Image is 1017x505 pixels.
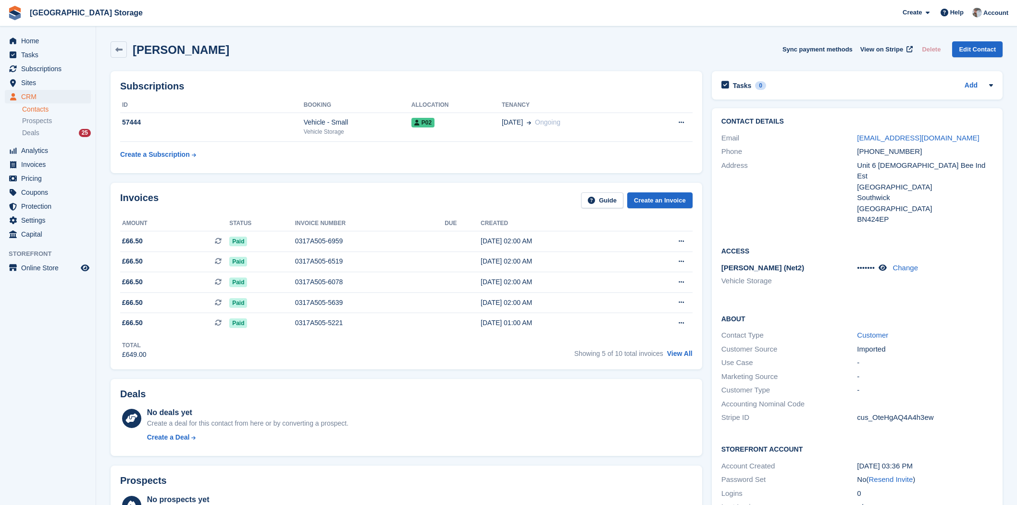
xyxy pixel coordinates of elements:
span: £66.50 [122,256,143,266]
div: 0317A505-6078 [295,277,445,287]
span: Showing 5 of 10 total invoices [574,350,663,357]
div: Customer Type [721,385,857,396]
div: cus_OteHgAQ4A4h3ew [857,412,993,423]
span: ••••••• [857,264,875,272]
a: Add [965,80,978,91]
a: Prospects [22,116,91,126]
span: Paid [229,237,247,246]
span: Protection [21,200,79,213]
h2: Tasks [733,81,752,90]
span: Account [983,8,1008,18]
span: [PERSON_NAME] (Net2) [721,264,805,272]
div: 0317A505-5221 [295,318,445,328]
a: menu [5,214,91,227]
th: Allocation [411,98,502,113]
span: Deals [22,128,39,138]
span: Prospects [22,116,52,126]
div: 57444 [120,117,304,127]
a: menu [5,172,91,185]
button: Delete [918,41,944,57]
div: - [857,385,993,396]
div: [DATE] 03:36 PM [857,461,993,472]
span: Settings [21,214,79,227]
span: [DATE] [502,117,523,127]
a: menu [5,261,91,275]
h2: Access [721,246,993,255]
img: Will Strivens [972,8,982,17]
div: [DATE] 02:00 AM [481,236,633,246]
a: Contacts [22,105,91,114]
div: 0 [857,488,993,499]
div: Accounting Nominal Code [721,399,857,410]
div: Stripe ID [721,412,857,423]
a: Edit Contact [952,41,1003,57]
a: menu [5,34,91,48]
div: Create a Subscription [120,150,190,160]
a: [GEOGRAPHIC_DATA] Storage [26,5,147,21]
div: Create a Deal [147,432,190,442]
a: menu [5,144,91,157]
th: Created [481,216,633,231]
div: Imported [857,344,993,355]
div: [GEOGRAPHIC_DATA] [857,203,993,215]
a: Customer [857,331,888,339]
span: Paid [229,278,247,287]
a: Guide [581,192,623,208]
div: Vehicle Storage [304,127,411,136]
a: Preview store [79,262,91,274]
span: £66.50 [122,318,143,328]
div: [DATE] 01:00 AM [481,318,633,328]
div: Password Set [721,474,857,485]
span: CRM [21,90,79,103]
div: 0317A505-6519 [295,256,445,266]
h2: [PERSON_NAME] [133,43,229,56]
div: [PHONE_NUMBER] [857,146,993,157]
a: menu [5,158,91,171]
div: Phone [721,146,857,157]
span: Help [950,8,964,17]
div: No deals yet [147,407,348,418]
div: - [857,357,993,368]
a: Create a Subscription [120,146,196,164]
h2: Contact Details [721,118,993,126]
img: stora-icon-8386f47178a22dfd0bd8f6a31ec36ba5ce8667c1dd55bd0f319d3a0aa187defe.svg [8,6,22,20]
a: [EMAIL_ADDRESS][DOMAIN_NAME] [857,134,979,142]
span: Ongoing [535,118,560,126]
span: Capital [21,227,79,241]
th: ID [120,98,304,113]
div: Customer Source [721,344,857,355]
a: Create a Deal [147,432,348,442]
span: Coupons [21,186,79,199]
div: Contact Type [721,330,857,341]
div: Account Created [721,461,857,472]
div: 0317A505-6959 [295,236,445,246]
span: £66.50 [122,277,143,287]
span: Online Store [21,261,79,275]
a: menu [5,200,91,213]
th: Amount [120,216,229,231]
a: View on Stripe [856,41,915,57]
span: Home [21,34,79,48]
a: menu [5,48,91,62]
a: menu [5,62,91,76]
span: Paid [229,318,247,328]
span: P02 [411,118,434,127]
h2: Invoices [120,192,159,208]
span: Create [903,8,922,17]
div: 0 [755,81,766,90]
div: [DATE] 02:00 AM [481,277,633,287]
h2: Prospects [120,475,167,486]
a: Deals 25 [22,128,91,138]
span: £66.50 [122,236,143,246]
div: [DATE] 02:00 AM [481,256,633,266]
div: [DATE] 02:00 AM [481,298,633,308]
h2: Subscriptions [120,81,693,92]
a: Create an Invoice [627,192,693,208]
span: Invoices [21,158,79,171]
a: Resend Invite [869,475,913,483]
th: Booking [304,98,411,113]
span: Paid [229,257,247,266]
div: Use Case [721,357,857,368]
span: Sites [21,76,79,89]
div: Create a deal for this contact from here or by converting a prospect. [147,418,348,429]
